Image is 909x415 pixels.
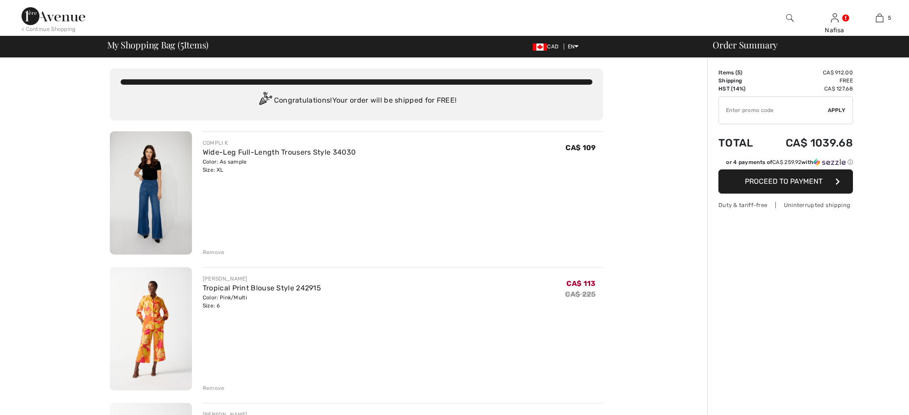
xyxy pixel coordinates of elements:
div: Remove [203,384,225,392]
td: Shipping [718,77,764,85]
td: Items ( ) [718,69,764,77]
span: Proceed to Payment [745,177,822,186]
td: CA$ 912.00 [764,69,853,77]
img: Wide-Leg Full-Length Trousers Style 34030 [110,131,192,255]
a: Sign In [831,13,839,22]
button: Proceed to Payment [718,169,853,194]
img: Canadian Dollar [533,43,547,51]
span: My Shopping Bag ( Items) [107,40,209,49]
span: 5 [180,38,184,50]
span: CA$ 113 [566,279,596,288]
td: Free [764,77,853,85]
div: Color: As sample Size: XL [203,158,356,174]
span: EN [568,43,579,50]
img: 1ère Avenue [22,7,85,25]
div: COMPLI K [203,139,356,147]
td: CA$ 1039.68 [764,128,853,158]
div: < Continue Shopping [22,25,76,33]
td: Total [718,128,764,158]
img: Congratulation2.svg [256,92,274,110]
input: Promo code [719,97,828,124]
div: Nafisa [813,26,857,35]
span: CA$ 259.92 [772,159,801,165]
div: Order Summary [702,40,904,49]
img: Tropical Print Blouse Style 242915 [110,267,192,390]
div: Color: Pink/Multi Size: 6 [203,294,321,310]
div: Duty & tariff-free | Uninterrupted shipping [718,201,853,209]
span: Apply [828,106,846,114]
img: search the website [786,13,794,23]
div: [PERSON_NAME] [203,275,321,283]
span: 5 [888,14,891,22]
div: or 4 payments of with [726,158,853,166]
a: Wide-Leg Full-Length Trousers Style 34030 [203,148,356,156]
div: Congratulations! Your order will be shipped for FREE! [121,92,592,110]
div: or 4 payments ofCA$ 259.92withSezzle Click to learn more about Sezzle [718,158,853,169]
span: CAD [533,43,562,50]
img: My Bag [876,13,883,23]
div: Remove [203,248,225,256]
img: My Info [831,13,839,23]
span: CA$ 109 [565,143,596,152]
s: CA$ 225 [565,290,596,298]
a: Tropical Print Blouse Style 242915 [203,284,321,292]
span: 5 [737,69,740,76]
a: 5 [857,13,901,23]
img: Sezzle [813,158,846,166]
td: CA$ 127.68 [764,85,853,93]
td: HST (14%) [718,85,764,93]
